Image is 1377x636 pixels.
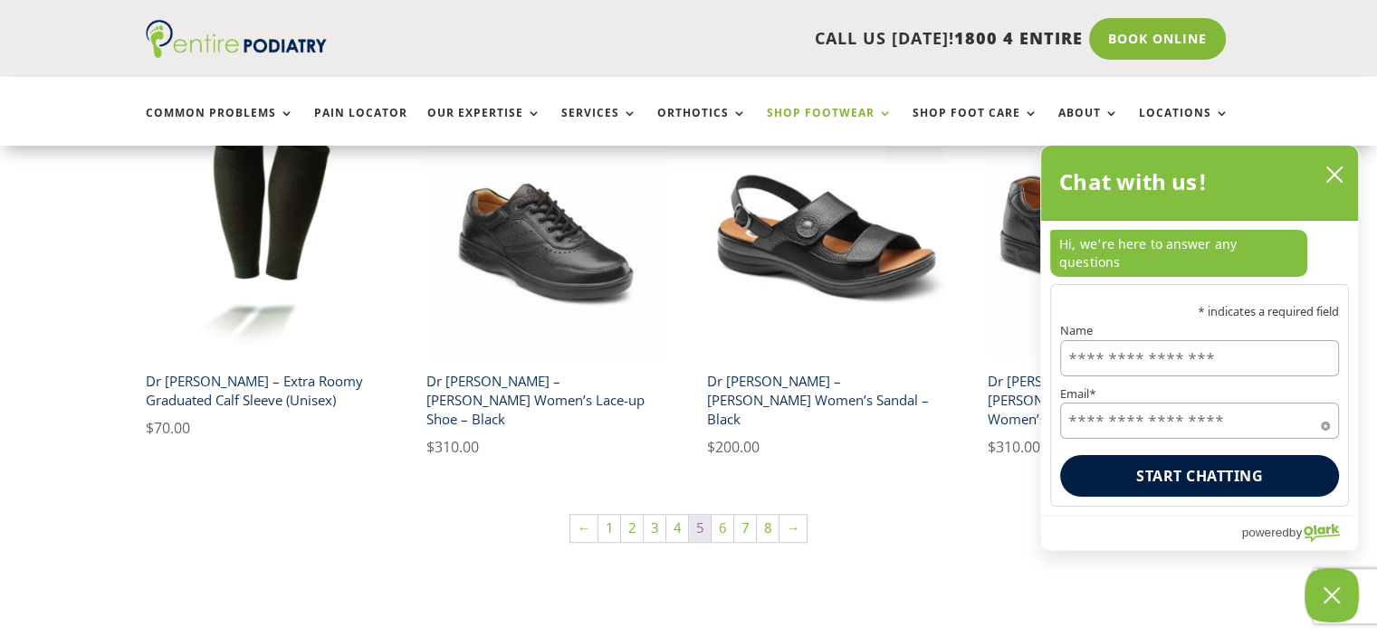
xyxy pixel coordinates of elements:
img: Dr Comfort Annie X Womens Double Depth Casual Shoe Black [988,118,1228,357]
a: Dr Comfort Patty Women's Walking Shoe BlackDr [PERSON_NAME] – [PERSON_NAME] Women’s Lace-up Shoe ... [426,118,666,460]
a: Book Online [1089,18,1226,60]
nav: Product Pagination [146,513,1232,551]
a: calf sleeve extra roomy dr comfortDr [PERSON_NAME] – Extra Roomy Graduated Calf Sleeve (Unisex) $... [146,118,386,441]
input: Email [1060,403,1339,439]
span: 1800 4 ENTIRE [954,27,1083,49]
a: → [779,515,807,542]
button: Close Chatbox [1305,568,1359,622]
a: Page 1 [598,515,620,542]
a: ← [570,515,598,542]
bdi: 310.00 [426,437,479,457]
a: Page 7 [734,515,756,542]
img: Dr Comfort Lana Medium Wide Women's Sandal Black [707,118,947,357]
h2: Chat with us! [1059,164,1207,200]
a: Page 6 [712,515,733,542]
img: calf sleeve extra roomy dr comfort [146,118,386,357]
a: Page 8 [757,515,779,542]
span: $ [146,418,154,438]
bdi: 200.00 [707,437,760,457]
span: powered [1241,521,1288,544]
bdi: 310.00 [988,437,1040,457]
span: Page 5 [689,515,711,542]
span: by [1289,521,1302,544]
a: Our Expertise [427,107,541,146]
input: Name [1060,340,1339,376]
div: chat [1041,221,1358,284]
a: Common Problems [146,107,294,146]
a: Dr Comfort Annie X Womens Double Depth Casual Shoe BlackDr [PERSON_NAME] – [PERSON_NAME] Double D... [988,118,1228,460]
p: * indicates a required field [1060,306,1339,318]
p: Hi, we're here to answer any questions [1050,230,1307,277]
a: Locations [1139,107,1229,146]
a: Page 3 [644,515,665,542]
h2: Dr [PERSON_NAME] – [PERSON_NAME] Double Depth Women’s Shoe – Black [988,365,1228,435]
div: olark chatbox [1040,145,1359,551]
bdi: 70.00 [146,418,190,438]
a: Orthotics [657,107,747,146]
label: Name [1060,325,1339,337]
a: Entire Podiatry [146,43,327,62]
span: $ [988,437,996,457]
button: close chatbox [1320,161,1349,188]
a: Dr Comfort Lana Medium Wide Women's Sandal BlackDr [PERSON_NAME] – [PERSON_NAME] Women’s Sandal –... [707,118,947,460]
a: Page 2 [621,515,643,542]
a: Shop Footwear [767,107,893,146]
a: Powered by Olark [1241,517,1358,550]
a: Page 4 [666,515,688,542]
img: logo (1) [146,20,327,58]
span: $ [707,437,715,457]
h2: Dr [PERSON_NAME] – [PERSON_NAME] Women’s Sandal – Black [707,365,947,435]
a: Shop Foot Care [913,107,1038,146]
a: Pain Locator [314,107,407,146]
img: Dr Comfort Patty Women's Walking Shoe Black [426,118,666,357]
h2: Dr [PERSON_NAME] – [PERSON_NAME] Women’s Lace-up Shoe – Black [426,365,666,435]
span: Required field [1321,418,1330,427]
a: Services [561,107,637,146]
h2: Dr [PERSON_NAME] – Extra Roomy Graduated Calf Sleeve (Unisex) [146,365,386,416]
a: About [1058,107,1119,146]
label: Email* [1060,388,1339,400]
span: $ [426,437,435,457]
button: Start chatting [1060,455,1339,497]
p: CALL US [DATE]! [397,27,1083,51]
